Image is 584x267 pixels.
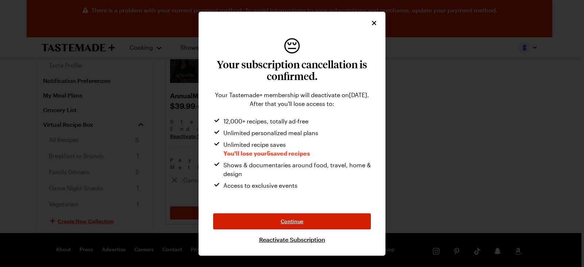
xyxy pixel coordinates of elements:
[213,213,371,229] button: Continue
[213,91,371,108] div: Your Tastemade+ membership will deactivate on [DATE] . After that you'll lose access to:
[223,161,371,178] span: Shows & documentaries around food, travel, home & design
[370,19,378,27] button: Close
[223,129,318,137] span: Unlimited personalized meal plans
[259,235,325,244] a: Reactivate Subscription
[223,181,297,190] span: Access to exclusive events
[223,150,310,157] span: You'll lose your 5 saved recipes
[223,117,308,126] span: 12,000+ recipes, totally ad-free
[281,218,303,225] span: Continue
[283,37,301,54] span: disappointed face emoji
[223,140,310,158] span: Unlimited recipe saves
[213,58,371,82] h3: Your subscription cancellation is confirmed.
